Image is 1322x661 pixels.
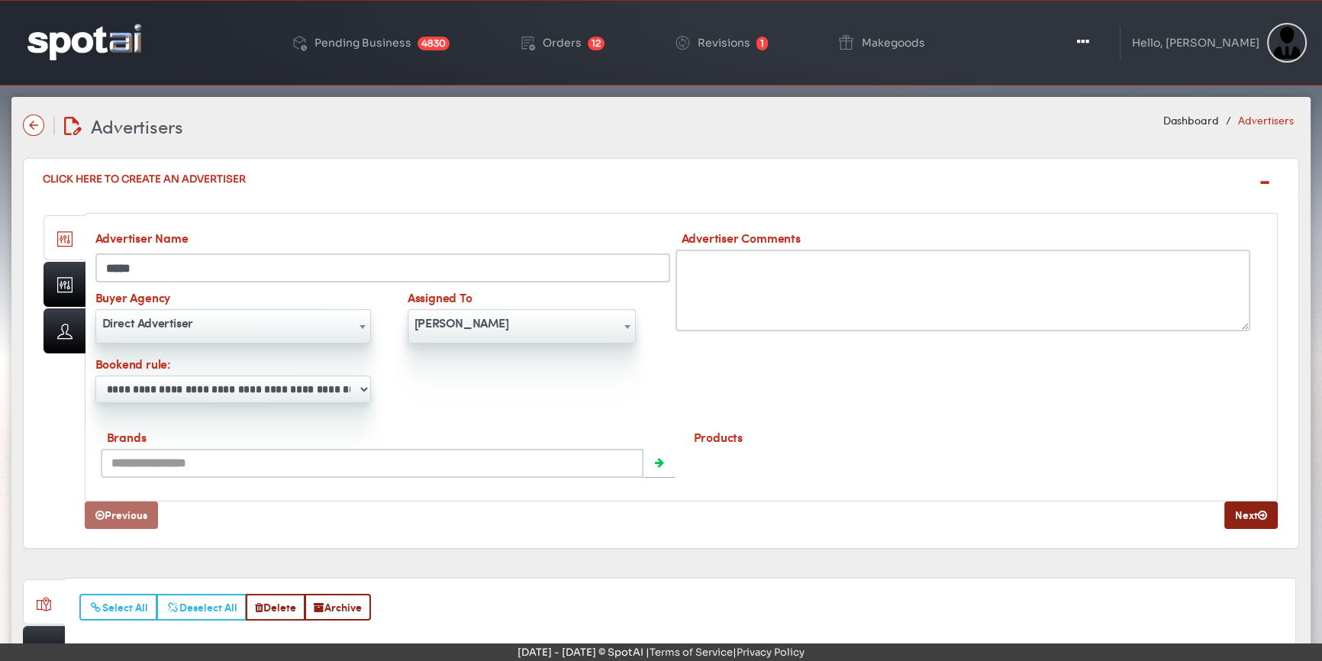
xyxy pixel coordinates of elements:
label: Bookend rule: [95,355,372,376]
label: Advertiser Comments [676,229,1250,250]
div: Orders [543,37,582,48]
a: Dashboard [1162,112,1219,127]
img: Sterling Cooper & Partners [1267,23,1307,63]
label: Assigned To [408,289,472,309]
img: line-1.svg [1120,26,1120,60]
div: Click Here To Create An Advertiser [23,158,1299,199]
button: Archive [305,594,371,621]
button: Select All [79,594,157,621]
button: Delete [246,594,305,621]
span: Yidi Bello [408,311,635,335]
div: Revisions [698,37,750,48]
a: Next [1224,501,1278,529]
a: Makegoods [824,9,937,76]
img: deployed-code-history.png [290,34,308,52]
img: change-circle.png [673,34,692,52]
span: Yidi Bello [408,309,636,343]
li: Advertisers [1222,112,1293,127]
img: order-play.png [518,34,537,52]
img: edit-document.svg [64,117,82,135]
button: Deselect All [156,594,247,621]
a: Terms of Service [650,646,733,659]
span: 4830 [418,37,450,50]
label: Brands [101,428,682,449]
a: Revisions 1 [661,9,780,76]
div: Pending Business [314,37,411,48]
div: Hello, [PERSON_NAME] [1132,37,1259,48]
span: Direct Advertiser [95,309,372,343]
label: Advertiser Name [95,229,670,250]
a: Pending Business 4830 [278,9,462,76]
span: 1 [756,37,768,50]
span: Advertisers [91,113,183,139]
a: Privacy Policy [737,646,804,659]
img: logo-reversed.png [27,24,141,60]
img: line-12.svg [53,117,55,135]
span: Direct Advertiser [96,311,371,335]
label: Buyer Agency [95,289,171,309]
div: Makegoods [862,37,925,48]
img: name-arrow-back-state-default-icon-true-icon-only-true-type.svg [23,114,44,136]
a: Orders 12 [506,9,617,76]
label: Products [682,428,1262,449]
span: 12 [588,37,605,50]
